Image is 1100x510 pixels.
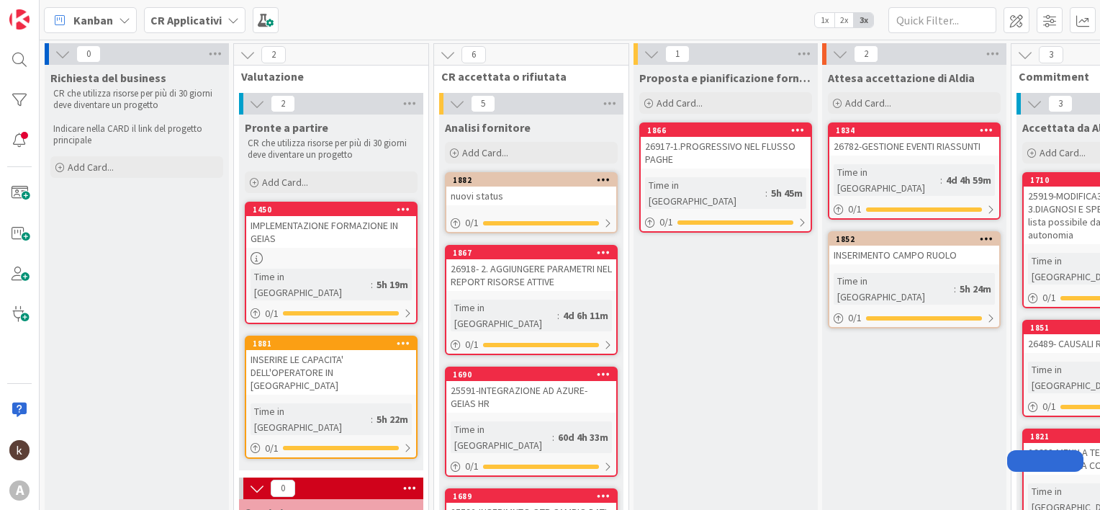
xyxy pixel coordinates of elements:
div: 186626917-1.PROGRESSIVO NEL FLUSSO PAGHE [641,124,811,169]
span: Add Card... [262,176,308,189]
div: Time in [GEOGRAPHIC_DATA] [834,273,954,305]
span: Valutazione [241,69,410,84]
img: Visit kanbanzone.com [9,9,30,30]
span: : [940,172,942,188]
span: 6 [461,46,486,63]
div: 1689 [446,490,616,503]
div: 5h 24m [956,281,995,297]
p: Indicare nella CARD il link del progetto principale [53,123,220,147]
span: : [552,429,554,445]
div: Time in [GEOGRAPHIC_DATA] [834,164,940,196]
div: 1882 [453,175,616,185]
div: 1690 [446,368,616,381]
div: 1866 [641,124,811,137]
div: 60d 4h 33m [554,429,612,445]
span: 0 / 1 [1042,399,1056,414]
span: 1x [815,13,834,27]
div: 169025591-INTEGRAZIONE AD AZURE-GEIAS HR [446,368,616,413]
span: : [371,411,373,427]
span: 0 / 1 [265,306,279,321]
span: 0 / 1 [848,202,862,217]
div: 4d 6h 11m [559,308,612,323]
span: 1 [665,45,690,63]
div: 1450 [253,205,416,215]
span: : [954,281,956,297]
div: 1834 [836,125,999,135]
div: 1881 [246,337,416,350]
span: 0 [271,480,295,497]
span: Kanban [73,12,113,29]
div: 1852INSERIMENTO CAMPO RUOLO [829,233,999,264]
div: 186726918- 2. AGGIUNGERE PARAMETRI NEL REPORT RISORSE ATTIVE [446,246,616,291]
span: 2 [854,45,878,63]
div: 1834 [829,124,999,137]
div: 5h 22m [373,411,412,427]
span: 0 / 1 [465,459,479,474]
input: Quick Filter... [888,7,996,33]
p: CR che utilizza risorse per più di 30 giorni deve diventare un progetto [53,88,220,112]
span: Add Card... [462,146,508,159]
div: 1867 [446,246,616,259]
span: 0 / 1 [465,337,479,352]
div: 26918- 2. AGGIUNGERE PARAMETRI NEL REPORT RISORSE ATTIVE [446,259,616,291]
div: 5h 19m [373,277,412,292]
span: Add Card... [1040,146,1086,159]
div: 1867 [453,248,616,258]
div: A [9,480,30,501]
span: Attesa accettazione di Aldia [828,71,975,85]
div: 5h 45m [767,185,806,201]
div: 1689 [453,491,616,501]
span: 0 [76,45,101,63]
div: 1881INSERIRE LE CAPACITA' DELL'OPERATORE IN [GEOGRAPHIC_DATA] [246,337,416,395]
span: : [765,185,767,201]
div: 0/1 [829,200,999,218]
span: 3 [1039,46,1063,63]
div: 183426782-GESTIONE EVENTI RIASSUNTI [829,124,999,156]
div: 26782-GESTIONE EVENTI RIASSUNTI [829,137,999,156]
div: 0/1 [246,305,416,323]
div: IMPLEMENTAZIONE FORMAZIONE IN GEIAS [246,216,416,248]
span: Add Card... [68,161,114,174]
p: CR che utilizza risorse per più di 30 giorni deve diventare un progetto [248,138,415,161]
div: 1450IMPLEMENTAZIONE FORMAZIONE IN GEIAS [246,203,416,248]
div: 0/1 [446,336,616,354]
div: 0/1 [446,457,616,475]
span: Richiesta del business [50,71,166,85]
div: 25591-INTEGRAZIONE AD AZURE-GEIAS HR [446,381,616,413]
div: INSERIRE LE CAPACITA' DELL'OPERATORE IN [GEOGRAPHIC_DATA] [246,350,416,395]
span: Analisi fornitore [445,120,531,135]
img: kh [9,440,30,460]
span: : [557,308,559,323]
div: Time in [GEOGRAPHIC_DATA] [451,300,557,331]
div: 0/1 [246,439,416,457]
div: Time in [GEOGRAPHIC_DATA] [251,269,371,300]
span: 0 / 1 [265,441,279,456]
div: Time in [GEOGRAPHIC_DATA] [645,177,765,209]
span: Add Card... [845,97,891,109]
span: 5 [471,95,495,112]
span: 2 [261,46,286,63]
div: 1866 [647,125,811,135]
div: 1852 [836,234,999,244]
div: 1852 [829,233,999,246]
span: 2 [271,95,295,112]
div: INSERIMENTO CAMPO RUOLO [829,246,999,264]
span: 2x [834,13,854,27]
span: : [371,277,373,292]
div: 1882 [446,174,616,187]
span: Add Card... [657,97,703,109]
span: 0 / 1 [1042,290,1056,305]
span: Pronte a partire [245,120,328,135]
div: 1690 [453,370,616,380]
div: 0/1 [829,309,999,327]
div: 0/1 [446,214,616,232]
div: Time in [GEOGRAPHIC_DATA] [251,403,371,435]
div: Time in [GEOGRAPHIC_DATA] [451,421,552,453]
div: 0/1 [641,213,811,231]
span: 0 / 1 [465,215,479,231]
span: 3x [854,13,873,27]
div: nuovi status [446,187,616,205]
div: 1881 [253,339,416,349]
span: 0 / 1 [659,215,673,230]
div: 1882nuovi status [446,174,616,205]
